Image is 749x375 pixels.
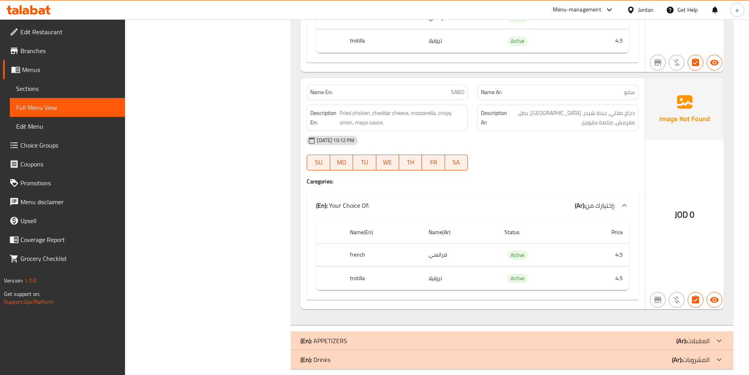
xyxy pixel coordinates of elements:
th: french [344,243,422,266]
a: Menu disclaimer [3,192,125,211]
span: إختيارك من: [585,200,615,211]
td: تروتيلا [422,30,498,53]
span: Edit Restaurant [20,27,119,37]
button: SU [307,155,330,170]
a: Grocery Checklist [3,249,125,268]
span: Coverage Report [20,235,119,244]
span: SABO [451,88,464,96]
div: Jordan [638,6,653,14]
strong: Description En: [310,108,338,127]
b: (En): [300,354,312,366]
button: TH [399,155,422,170]
a: Edit Menu [10,117,125,136]
td: 4.5 [576,267,629,290]
span: Active [508,274,528,283]
span: دجاج مقلي، جبنة شيدر، موزاريلا، بصل مقرمش، صلصة مايونيز. [509,108,635,127]
span: WE [379,157,396,168]
span: Promotions [20,178,119,188]
span: Fried chicken, cheddar cheese, mozzarella, crispy onion, mayo sauce. [340,108,464,127]
span: Full Menu View [16,103,119,112]
td: 4.5 [576,243,629,266]
span: 0 [690,207,694,222]
button: WE [376,155,399,170]
button: Available [707,55,722,70]
a: Choice Groups [3,136,125,155]
b: (En): [316,200,328,211]
th: Name(Ar) [422,221,498,244]
b: (Ar): [575,200,585,211]
p: المشروبات [672,355,710,364]
span: TH [402,157,419,168]
th: trotilla [344,30,422,53]
td: فرانسي [422,243,498,266]
span: Get support on: [4,289,40,299]
div: (En): Your Choice Of:(Ar):إختيارك من: [307,193,639,218]
a: Edit Restaurant [3,22,125,41]
button: TU [353,155,376,170]
b: (En): [300,335,312,347]
th: Price [576,221,629,244]
img: Ae5nvW7+0k+MAAAAAElFTkSuQmCC [645,78,724,140]
strong: Name En: [310,88,333,96]
span: TU [356,157,373,168]
a: Coverage Report [3,230,125,249]
a: Full Menu View [10,98,125,117]
span: SA [448,157,465,168]
span: Active [508,251,528,260]
p: المقبلات [676,336,710,345]
button: Purchased item [669,292,685,308]
p: Drinks [300,355,330,364]
p: Your Choice Of: [316,201,369,210]
span: Upsell [20,216,119,225]
button: Available [707,292,722,308]
span: Active [508,37,528,46]
th: Status [498,221,576,244]
span: Menu disclaimer [20,197,119,207]
a: Branches [3,41,125,60]
a: Promotions [3,174,125,192]
b: (Ar): [672,354,683,366]
div: (En): Drinks(Ar):المشروبات [291,350,733,369]
a: Support.OpsPlatform [4,297,54,307]
div: (En): APPETIZERS(Ar):المقبلات [291,331,733,350]
button: Has choices [688,292,703,308]
h4: Caregories: [307,177,639,185]
span: Menus [22,65,119,74]
td: 4.5 [576,30,629,53]
span: Grocery Checklist [20,254,119,263]
span: 1.0.0 [24,275,37,286]
button: SA [445,155,468,170]
span: Edit Menu [16,122,119,131]
span: FR [425,157,442,168]
span: Sections [16,84,119,93]
a: Coupons [3,155,125,174]
button: Purchased item [669,55,685,70]
span: JOD [675,207,688,222]
span: Version: [4,275,23,286]
span: سابو [624,88,635,96]
strong: Name Ar: [481,88,502,96]
a: Upsell [3,211,125,230]
button: Not branch specific item [650,292,666,308]
b: (Ar): [676,335,687,347]
table: choices table [316,221,629,290]
button: Has choices [688,55,703,70]
span: a [736,6,738,14]
button: FR [422,155,445,170]
a: Sections [10,79,125,98]
a: Menus [3,60,125,79]
div: Menu-management [553,5,601,15]
span: Coupons [20,159,119,169]
span: [DATE] 10:12 PM [314,137,357,144]
button: Not branch specific item [650,55,666,70]
strong: Description Ar: [481,108,507,127]
span: Branches [20,46,119,55]
button: MO [330,155,353,170]
span: Choice Groups [20,140,119,150]
p: APPETIZERS [300,336,347,345]
th: trotilla [344,267,422,290]
span: SU [310,157,327,168]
